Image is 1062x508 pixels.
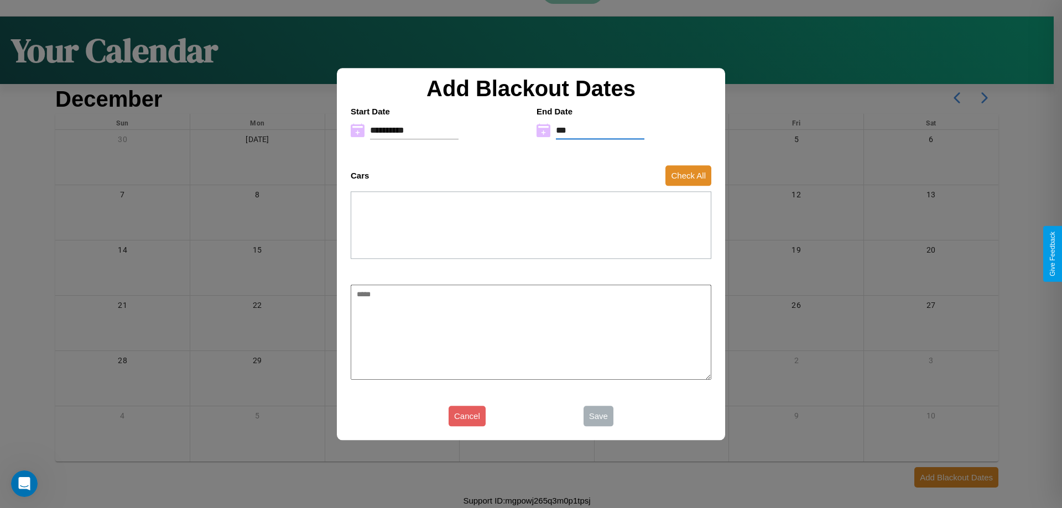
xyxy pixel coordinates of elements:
[351,107,525,116] h4: Start Date
[449,406,486,426] button: Cancel
[537,107,711,116] h4: End Date
[1049,232,1056,276] div: Give Feedback
[11,470,38,497] iframe: Intercom live chat
[584,406,613,426] button: Save
[351,171,369,180] h4: Cars
[345,76,717,101] h2: Add Blackout Dates
[665,165,711,186] button: Check All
